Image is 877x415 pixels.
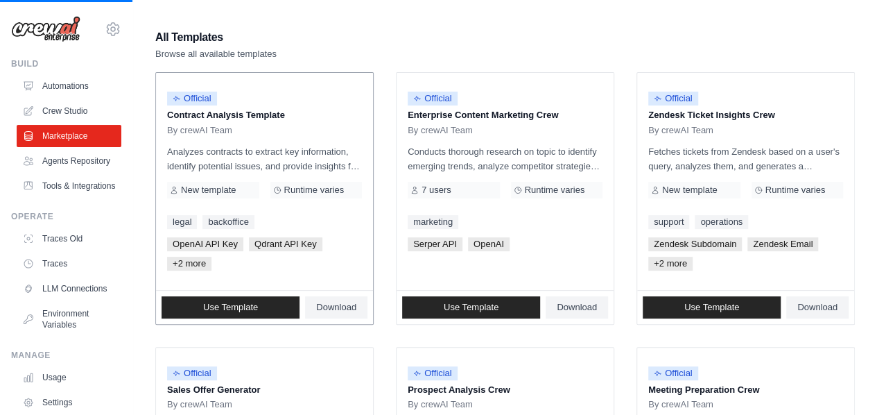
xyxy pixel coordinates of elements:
[167,92,217,105] span: Official
[17,150,121,172] a: Agents Repository
[17,391,121,414] a: Settings
[167,383,362,397] p: Sales Offer Generator
[17,175,121,197] a: Tools & Integrations
[181,185,236,196] span: New template
[408,237,462,251] span: Serper API
[648,366,698,380] span: Official
[155,47,277,61] p: Browse all available templates
[17,125,121,147] a: Marketplace
[648,215,689,229] a: support
[662,185,717,196] span: New template
[468,237,510,251] span: OpenAI
[11,211,121,222] div: Operate
[557,302,597,313] span: Download
[797,302,837,313] span: Download
[202,215,254,229] a: backoffice
[17,303,121,336] a: Environment Variables
[167,215,197,229] a: legal
[525,185,585,196] span: Runtime varies
[408,144,602,173] p: Conducts thorough research on topic to identify emerging trends, analyze competitor strategies, a...
[422,185,451,196] span: 7 users
[17,75,121,97] a: Automations
[408,92,458,105] span: Official
[316,302,356,313] span: Download
[284,185,345,196] span: Runtime varies
[11,350,121,361] div: Manage
[17,366,121,389] a: Usage
[17,278,121,300] a: LLM Connections
[408,399,473,410] span: By crewAI Team
[786,296,849,319] a: Download
[305,296,367,319] a: Download
[408,125,473,136] span: By crewAI Team
[648,383,843,397] p: Meeting Preparation Crew
[167,399,232,410] span: By crewAI Team
[162,296,299,319] a: Use Template
[167,237,243,251] span: OpenAI API Key
[167,257,211,271] span: +2 more
[249,237,322,251] span: Qdrant API Key
[17,253,121,275] a: Traces
[648,125,713,136] span: By crewAI Team
[648,108,843,122] p: Zendesk Ticket Insights Crew
[167,144,362,173] p: Analyzes contracts to extract key information, identify potential issues, and provide insights fo...
[765,185,826,196] span: Runtime varies
[408,383,602,397] p: Prospect Analysis Crew
[648,144,843,173] p: Fetches tickets from Zendesk based on a user's query, analyzes them, and generates a summary. Out...
[17,100,121,122] a: Crew Studio
[203,302,258,313] span: Use Template
[444,302,498,313] span: Use Template
[648,257,693,271] span: +2 more
[747,237,818,251] span: Zendesk Email
[408,108,602,122] p: Enterprise Content Marketing Crew
[17,228,121,250] a: Traces Old
[167,366,217,380] span: Official
[648,237,742,251] span: Zendesk Subdomain
[643,296,781,319] a: Use Template
[11,16,80,42] img: Logo
[167,125,232,136] span: By crewAI Team
[648,399,713,410] span: By crewAI Team
[408,215,458,229] a: marketing
[648,92,698,105] span: Official
[684,302,739,313] span: Use Template
[695,215,748,229] a: operations
[408,366,458,380] span: Official
[402,296,540,319] a: Use Template
[11,58,121,69] div: Build
[546,296,608,319] a: Download
[155,28,277,47] h2: All Templates
[167,108,362,122] p: Contract Analysis Template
